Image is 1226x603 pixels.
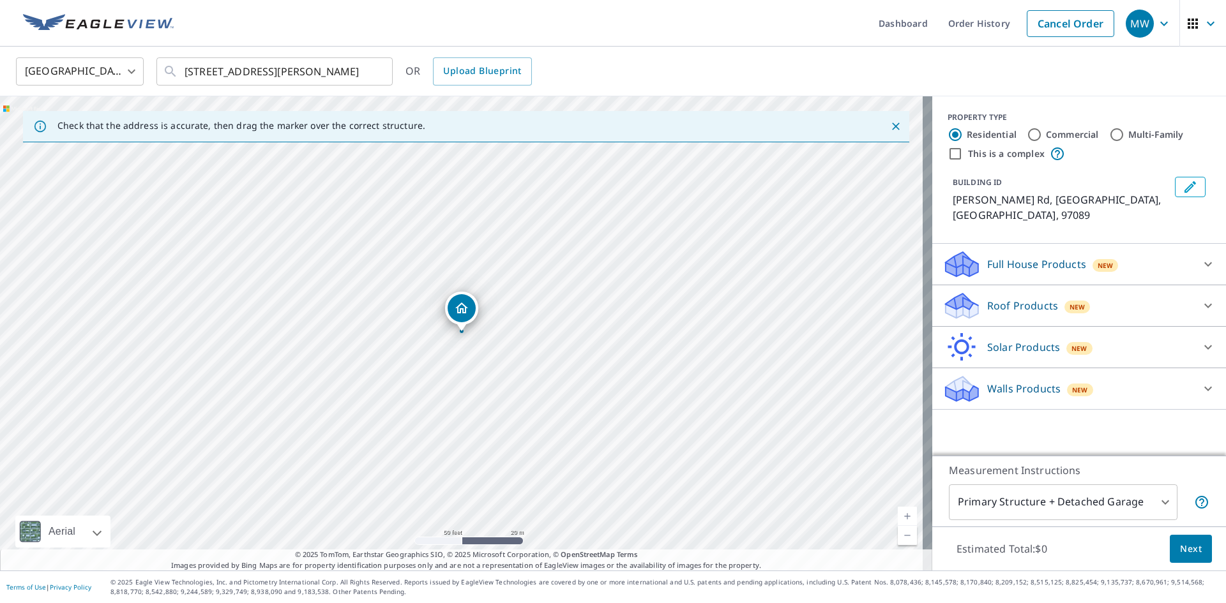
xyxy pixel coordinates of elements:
[185,54,367,89] input: Search by address or latitude-longitude
[949,484,1177,520] div: Primary Structure + Detached Garage
[942,373,1216,404] div: Walls ProductsNew
[946,535,1057,563] p: Estimated Total: $0
[15,516,110,547] div: Aerial
[443,63,521,79] span: Upload Blueprint
[1072,385,1088,395] span: New
[942,290,1216,321] div: Roof ProductsNew
[1180,541,1202,557] span: Next
[953,192,1170,223] p: [PERSON_NAME] Rd, [GEOGRAPHIC_DATA], [GEOGRAPHIC_DATA], 97089
[295,549,638,560] span: © 2025 TomTom, Earthstar Geographics SIO, © 2025 Microsoft Corporation, ©
[1194,495,1209,510] span: Your report will include the primary structure and a detached garage if one exists.
[1126,10,1154,38] div: MW
[968,147,1045,160] label: This is a complex
[405,57,532,86] div: OR
[50,583,91,592] a: Privacy Policy
[57,120,425,131] p: Check that the address is accurate, then drag the marker over the correct structure.
[1046,128,1099,141] label: Commercial
[1070,302,1086,312] span: New
[888,118,904,135] button: Close
[445,292,478,331] div: Dropped pin, building 1, Residential property, SE Rugg Rd Damascus, OR 97089
[16,54,144,89] div: [GEOGRAPHIC_DATA]
[23,14,174,33] img: EV Logo
[987,381,1061,396] p: Walls Products
[967,128,1017,141] label: Residential
[953,177,1002,188] p: BUILDING ID
[561,549,614,559] a: OpenStreetMap
[949,463,1209,478] p: Measurement Instructions
[948,112,1211,123] div: PROPERTY TYPE
[987,257,1086,272] p: Full House Products
[6,583,46,592] a: Terms of Use
[987,339,1060,355] p: Solar Products
[1071,343,1087,354] span: New
[898,526,917,545] a: Current Level 19, Zoom Out
[45,516,79,547] div: Aerial
[1170,535,1212,563] button: Next
[6,583,91,591] p: |
[1175,177,1206,197] button: Edit building 1
[898,507,917,526] a: Current Level 19, Zoom In
[942,249,1216,279] div: Full House ProductsNew
[1128,128,1184,141] label: Multi-Family
[1098,260,1114,271] span: New
[987,298,1058,313] p: Roof Products
[110,577,1220,597] p: © 2025 Eagle View Technologies, Inc. and Pictometry International Corp. All Rights Reserved. Repo...
[942,332,1216,362] div: Solar ProductsNew
[1027,10,1114,37] a: Cancel Order
[433,57,531,86] a: Upload Blueprint
[617,549,638,559] a: Terms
